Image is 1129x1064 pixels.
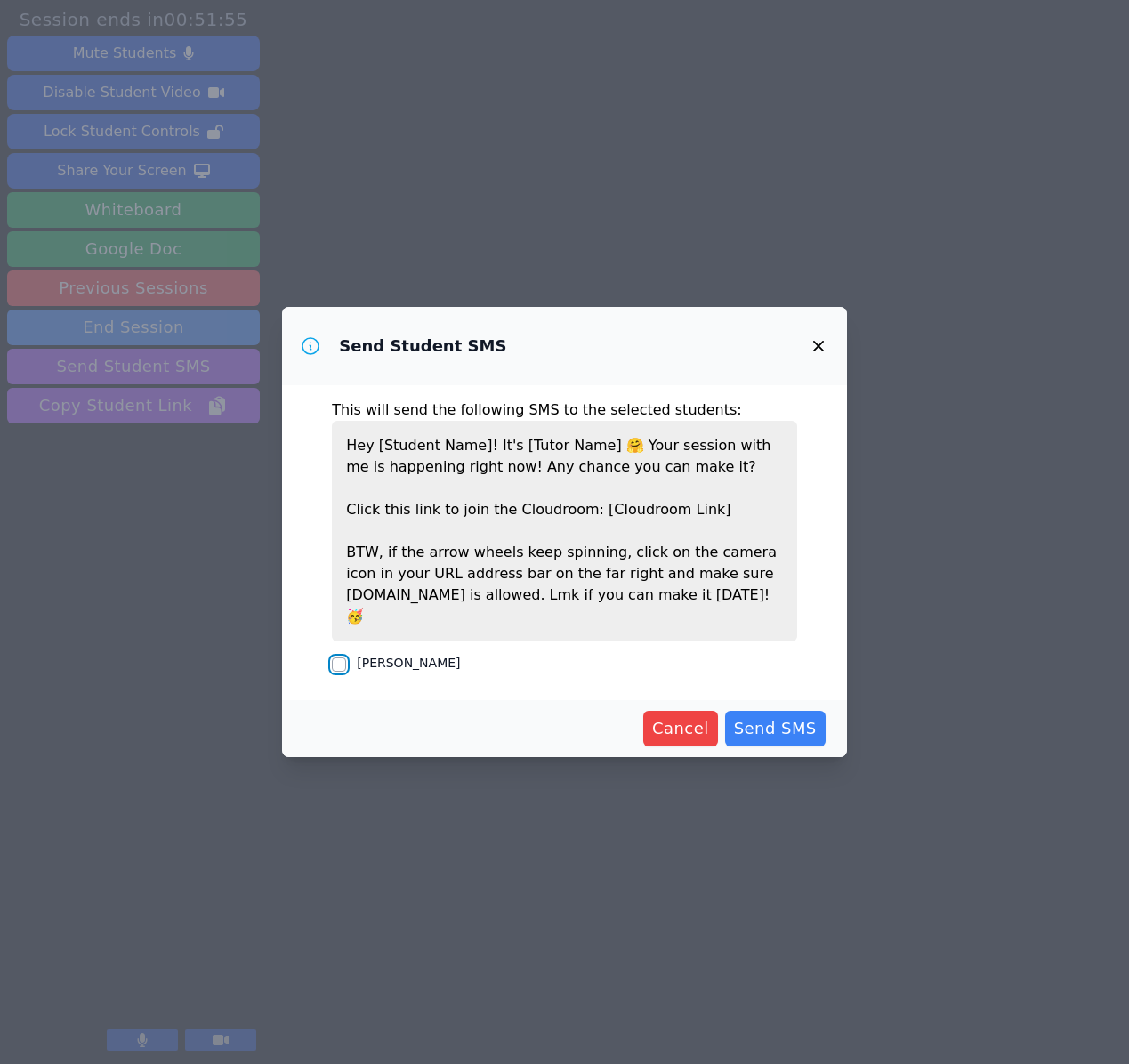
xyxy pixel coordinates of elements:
button: Cancel [643,711,718,746]
h3: Send Student SMS [339,335,506,357]
span: congratulations [346,608,364,625]
p: Hey [Student Name]! It's [Tutor Name] Your session with me is happening right now! Any chance you... [332,421,797,641]
p: This will send the following SMS to the selected students: [332,399,797,421]
span: Send SMS [734,716,817,741]
span: happy [626,437,644,454]
label: [PERSON_NAME] [357,656,460,670]
button: Send SMS [725,711,826,746]
span: Cancel [652,716,709,741]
